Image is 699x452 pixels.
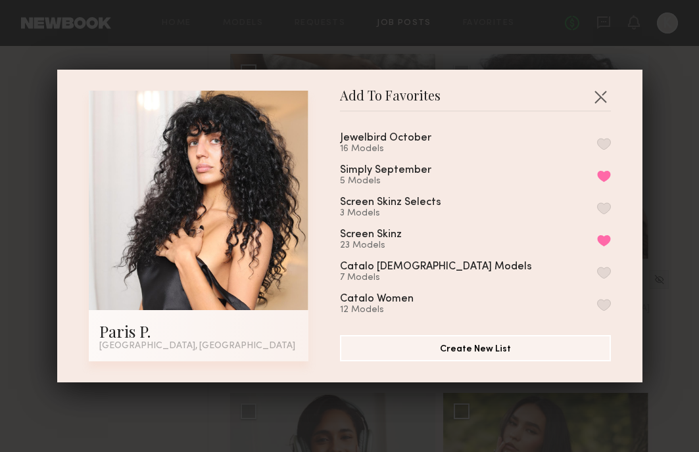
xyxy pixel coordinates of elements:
div: 3 Models [340,208,473,219]
div: 23 Models [340,240,433,251]
button: Close [590,86,611,107]
div: [GEOGRAPHIC_DATA], [GEOGRAPHIC_DATA] [99,342,298,351]
span: Add To Favorites [340,91,441,110]
div: Screen Skinz Selects [340,197,441,208]
div: 16 Models [340,144,463,154]
div: Simply September [340,165,431,176]
div: 7 Models [340,273,564,283]
div: Catalo Women [340,294,414,305]
div: Jewelbird October [340,133,431,144]
div: Catalo [DEMOGRAPHIC_DATA] Models [340,261,532,273]
button: Create New List [340,335,611,361]
div: Paris P. [99,321,298,342]
div: 5 Models [340,176,463,187]
div: 12 Models [340,305,445,315]
div: Screen Skinz [340,229,402,240]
